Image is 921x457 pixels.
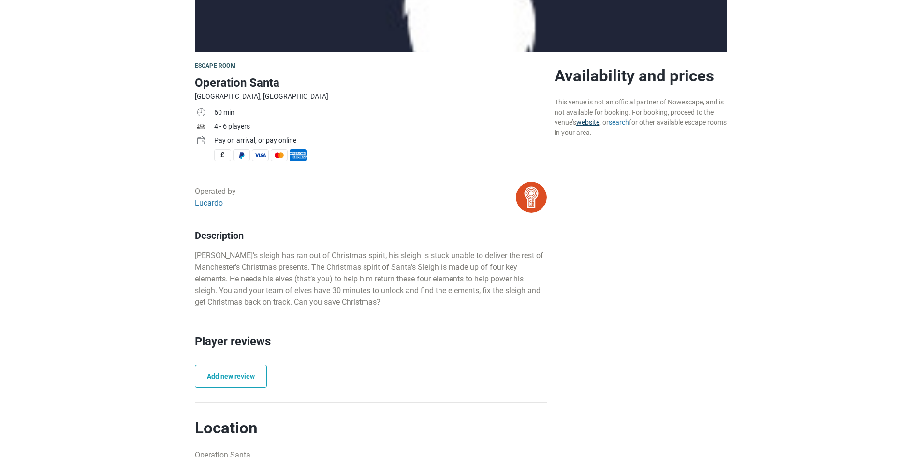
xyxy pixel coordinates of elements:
h2: Availability and prices [555,66,727,86]
h2: Player reviews [195,333,547,365]
a: Add new review [195,365,267,388]
h4: Description [195,230,547,241]
td: 60 min [214,106,547,120]
span: Cash [214,149,231,161]
a: website [576,118,599,126]
span: Visa [252,149,269,161]
span: American Express [290,149,307,161]
a: search [609,118,629,126]
div: Operated by [195,186,236,209]
p: [PERSON_NAME]’s sleigh has ran out of Christmas spirit, his sleigh is stuck unable to deliver the... [195,250,547,308]
span: MasterCard [271,149,288,161]
span: Escape room [195,62,236,69]
span: PayPal [233,149,250,161]
div: [GEOGRAPHIC_DATA], [GEOGRAPHIC_DATA] [195,91,547,102]
h1: Operation Santa [195,74,547,91]
td: 4 - 6 players [214,120,547,134]
a: Lucardo [195,198,223,207]
h2: Location [195,418,547,438]
div: This venue is not an official partner of Nowescape, and is not available for booking. For booking... [555,97,727,138]
div: Pay on arrival, or pay online [214,135,547,146]
img: bitmap.png [516,182,547,213]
